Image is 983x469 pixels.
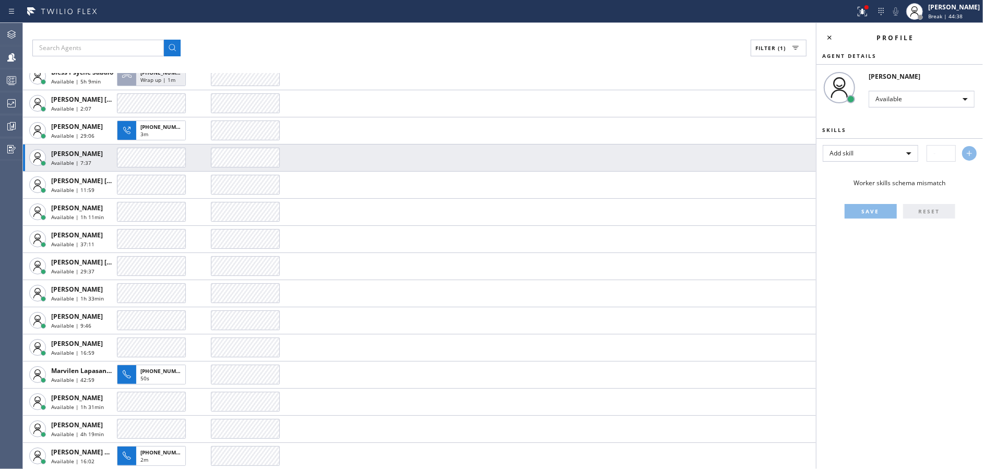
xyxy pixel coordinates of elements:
span: Marvilen Lapasanda [51,366,114,375]
span: [PERSON_NAME] [51,149,103,158]
button: SAVE [845,204,897,219]
button: Filter (1) [751,40,807,56]
span: [PHONE_NUMBER] [140,123,188,130]
span: Wrap up | 1m [140,76,175,83]
span: [PERSON_NAME] [51,312,103,321]
span: [PHONE_NUMBER] [140,449,188,456]
span: [PERSON_NAME] [51,393,103,402]
span: Add skill [830,149,854,158]
span: [PERSON_NAME] [51,285,103,294]
button: [PHONE_NUMBER]50s [117,362,189,388]
span: RESET [918,208,940,215]
div: [PERSON_NAME] [928,3,980,11]
input: Search Agents [32,40,164,56]
span: [PERSON_NAME] [51,420,103,429]
span: Available | 1h 33min [51,295,104,302]
span: Available | 11:59 [51,186,94,194]
span: Skills [822,126,846,134]
span: Available | 29:37 [51,268,94,275]
input: - [927,145,956,162]
span: [PERSON_NAME] [PERSON_NAME] Dahil [51,176,174,185]
span: Available | 1h 31min [51,403,104,411]
span: Agent Details [822,52,877,59]
button: RESET [903,204,955,219]
span: [PERSON_NAME] [51,231,103,239]
span: [PERSON_NAME] Guingos [51,448,130,456]
span: Break | 44:38 [928,13,963,20]
span: Available | 4h 19min [51,430,104,438]
button: [PHONE_NUMBER]Wrap up | 1m [117,63,189,89]
div: Add skill [823,145,918,162]
span: Available | 16:59 [51,349,94,356]
span: [PERSON_NAME] [PERSON_NAME] [51,258,156,267]
span: 2m [140,456,148,463]
span: Available | 2:07 [51,105,91,112]
span: [PERSON_NAME] [PERSON_NAME] [51,95,156,104]
span: [PERSON_NAME] [51,203,103,212]
div: Available [869,91,975,107]
span: Available | 16:02 [51,458,94,465]
span: 3m [140,130,148,138]
button: [PHONE_NUMBER]3m [117,117,189,143]
span: [PERSON_NAME] [51,122,103,131]
button: [PHONE_NUMBER]2m [117,443,189,469]
span: Available | 5h 9min [51,78,101,85]
span: Available | 9:46 [51,322,91,329]
span: Available | 29:06 [51,132,94,139]
div: [PERSON_NAME] [869,72,983,81]
span: Available | 37:11 [51,240,94,248]
span: Filter (1) [755,44,786,52]
span: [PHONE_NUMBER] [140,367,188,375]
span: Worker skills schema mismatch [854,178,946,187]
span: 50s [140,375,149,382]
button: Mute [889,4,903,19]
span: [PERSON_NAME] [51,339,103,348]
span: SAVE [862,208,880,215]
span: Available | 42:59 [51,376,94,383]
span: Profile [877,33,915,42]
span: Available | 7:37 [51,159,91,166]
span: Available | 1h 11min [51,213,104,221]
